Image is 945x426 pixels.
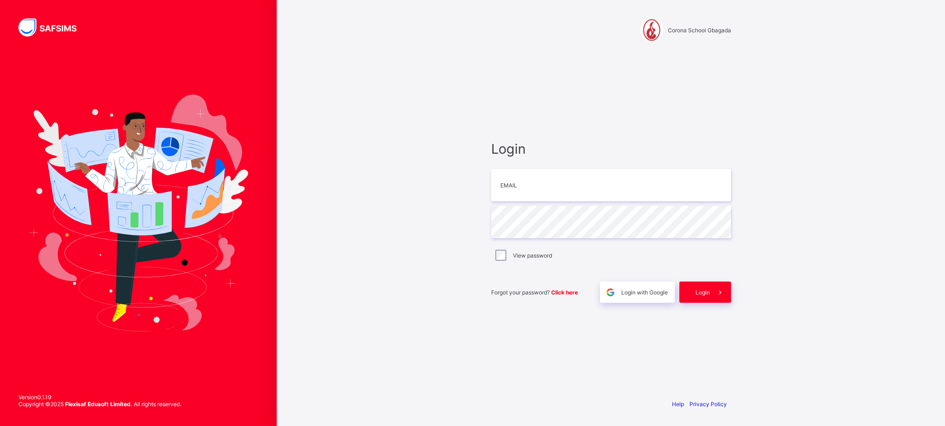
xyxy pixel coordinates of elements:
span: Version 0.1.19 [18,394,181,401]
span: Login [491,141,731,157]
span: Login with Google [621,289,668,296]
a: Click here [551,289,578,296]
span: Copyright © 2025 All rights reserved. [18,401,181,408]
span: Login [695,289,710,296]
span: Forgot your password? [491,289,578,296]
label: View password [513,252,552,259]
span: Corona School Gbagada [668,27,731,34]
img: SAFSIMS Logo [18,18,88,36]
img: Hero Image [29,95,248,331]
a: Privacy Policy [689,401,727,408]
a: Help [672,401,684,408]
img: google.396cfc9801f0270233282035f929180a.svg [605,287,616,298]
strong: Flexisaf Edusoft Limited. [65,401,132,408]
